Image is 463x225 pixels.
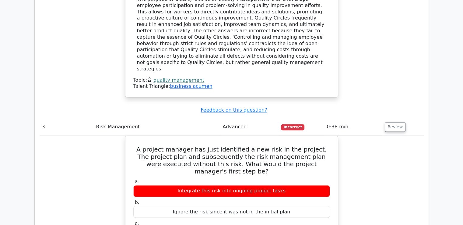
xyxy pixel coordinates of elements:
[135,199,139,205] span: b.
[135,179,139,184] span: a.
[40,118,94,136] td: 3
[170,83,212,89] a: business acumen
[133,185,330,197] div: Integrate this risk into ongoing project tasks
[93,118,220,136] td: Risk Management
[133,206,330,218] div: Ignore the risk since it was not in the initial plan
[220,118,279,136] td: Advanced
[201,107,267,113] a: Feedback on this question?
[385,122,405,132] button: Review
[281,124,304,130] span: Incorrect
[133,146,331,175] h5: A project manager has just identified a new risk in the project. The project plan and subsequentl...
[153,77,204,83] a: quality management
[133,77,330,84] div: Topic:
[324,118,382,136] td: 0:38 min.
[133,77,330,90] div: Talent Triangle:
